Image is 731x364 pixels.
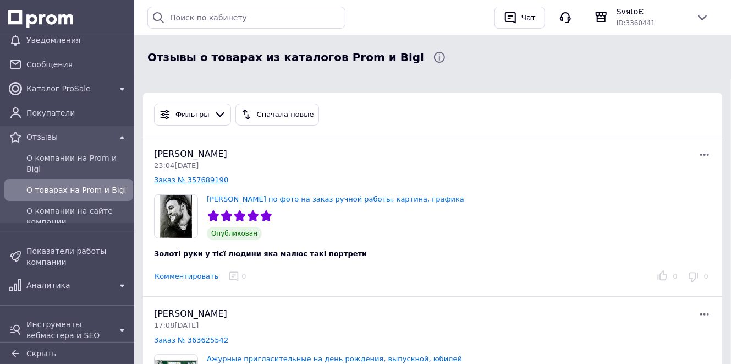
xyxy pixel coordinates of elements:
[154,308,227,319] span: [PERSON_NAME]
[207,227,262,240] span: Опубликован
[26,107,129,118] span: Покупатели
[154,104,231,126] button: Фильтры
[154,336,228,344] a: Заказ № 363625542
[26,349,57,358] span: Скрыть
[155,195,197,238] img: Портрет по фото на заказ ручной работы, картина, графика
[235,104,319,126] button: Сначала новые
[255,109,316,121] div: Сначала новые
[26,132,111,143] span: Отзывы
[173,109,212,121] div: Фильтры
[26,184,129,195] span: О товарах на Prom и Bigl
[26,35,111,46] span: Уведомления
[207,195,464,203] a: [PERSON_NAME] по фото на заказ ручной работы, картина, графика
[154,249,367,258] span: Золоті руки у тієї людини яка малює такі портрети
[617,19,655,27] span: ID: 3360441
[147,7,345,29] input: Поиск по кабинету
[494,7,545,29] button: Чат
[154,176,228,184] a: Заказ № 357689190
[147,50,424,66] span: Отзывы о товарах из каталогов Prom и Bigl
[207,355,462,363] a: Ажурные пригласительные на день рождения, выпускной, юбилей
[154,321,199,329] span: 17:08[DATE]
[26,205,129,227] span: О компании на сайте компании
[617,6,687,17] span: SvяtoЄ
[154,271,219,282] button: Комментировать
[26,280,111,291] span: Аналитика
[26,83,111,94] span: Каталог ProSale
[519,9,538,26] div: Чат
[26,59,129,70] span: Сообщения
[26,319,111,341] span: Инструменты вебмастера и SEO
[26,153,129,175] span: О компании на Prom и Bigl
[26,246,129,268] span: Показатели работы компании
[154,149,227,159] span: [PERSON_NAME]
[154,161,199,170] span: 23:04[DATE]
